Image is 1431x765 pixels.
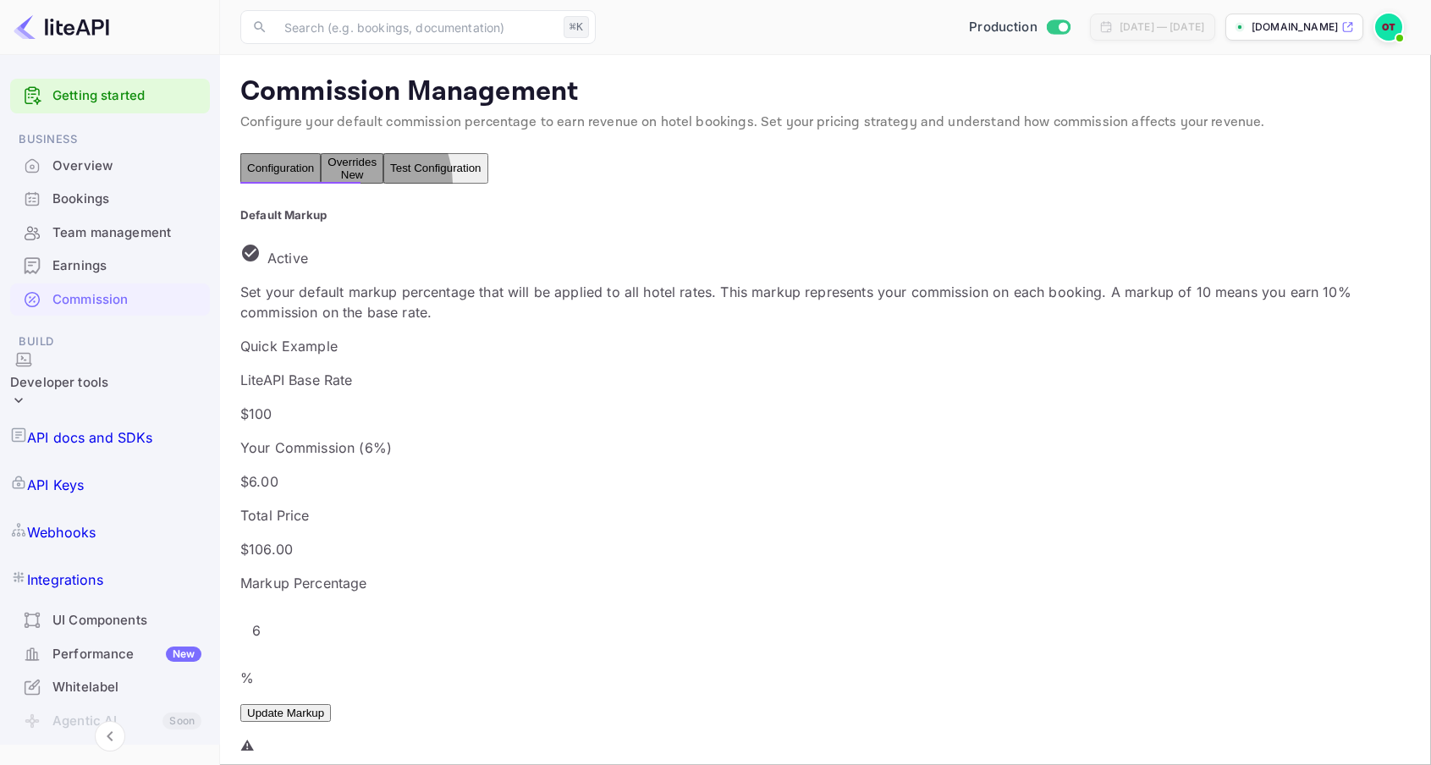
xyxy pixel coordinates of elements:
[240,153,321,184] button: Configuration
[52,678,201,697] div: Whitelabel
[10,373,108,393] div: Developer tools
[1252,19,1338,35] p: [DOMAIN_NAME]
[383,153,487,184] button: Test Configuration
[10,604,210,637] div: UI Components
[52,256,201,276] div: Earnings
[10,414,210,461] a: API docs and SDKs
[240,207,1411,224] h5: Default Markup
[10,638,210,671] div: PerformanceNew
[52,223,201,243] div: Team management
[334,168,371,181] span: New
[240,336,1411,356] p: Quick Example
[969,18,1037,37] span: Production
[327,156,377,181] div: Overrides
[240,505,1411,526] p: Total Price
[52,611,201,630] div: UI Components
[240,113,1411,133] p: Configure your default commission percentage to earn revenue on hotel bookings. Set your pricing ...
[27,475,84,495] p: API Keys
[10,150,210,181] a: Overview
[962,18,1076,37] div: Switch to Sandbox mode
[240,607,1423,654] input: 0
[10,351,108,415] div: Developer tools
[240,282,1411,322] p: Set your default markup percentage that will be applied to all hotel rates. This markup represent...
[52,157,201,176] div: Overview
[10,250,210,281] a: Earnings
[1375,14,1402,41] img: Oussama Tali
[240,735,1411,756] p: ⚠
[10,183,210,216] div: Bookings
[10,217,210,248] a: Team management
[10,150,210,183] div: Overview
[240,370,1411,390] p: LiteAPI Base Rate
[10,283,210,316] div: Commission
[10,217,210,250] div: Team management
[27,427,153,448] p: API docs and SDKs
[10,183,210,214] a: Bookings
[240,539,1411,559] p: $ 106.00
[10,250,210,283] div: Earnings
[240,573,1411,593] p: Markup Percentage
[14,14,109,41] img: LiteAPI logo
[10,671,210,704] div: Whitelabel
[564,16,589,38] div: ⌘K
[27,522,96,542] p: Webhooks
[166,647,201,662] div: New
[10,604,210,636] a: UI Components
[240,704,331,722] button: Update Markup
[10,509,210,556] a: Webhooks
[10,283,210,315] a: Commission
[52,190,201,209] div: Bookings
[52,86,201,106] a: Getting started
[10,671,210,702] a: Whitelabel
[95,721,125,751] button: Collapse navigation
[274,10,557,44] input: Search (e.g. bookings, documentation)
[261,250,315,267] span: Active
[10,638,210,669] a: PerformanceNew
[240,404,1411,424] p: $100
[10,79,210,113] div: Getting started
[1120,19,1204,35] div: [DATE] — [DATE]
[10,333,210,351] span: Build
[52,645,201,664] div: Performance
[240,438,1411,458] p: Your Commission ( 6 %)
[240,75,1411,109] p: Commission Management
[10,461,210,509] a: API Keys
[240,668,1411,688] p: %
[10,556,210,603] a: Integrations
[10,130,210,149] span: Business
[52,290,201,310] div: Commission
[240,471,1411,492] p: $ 6.00
[27,570,103,590] p: Integrations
